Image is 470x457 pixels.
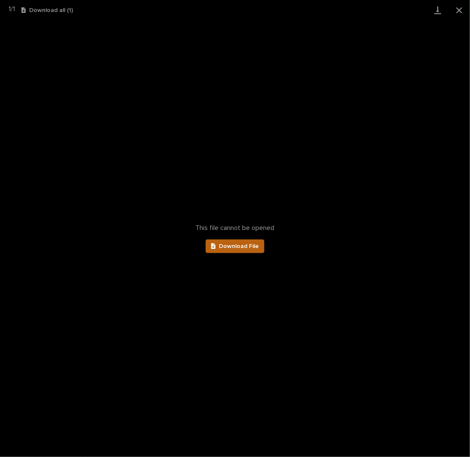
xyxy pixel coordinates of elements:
[219,243,259,249] span: Download File
[9,6,11,12] span: 1
[21,7,73,13] button: Download all (1)
[206,239,265,253] a: Download File
[196,224,275,232] span: This file cannot be opened
[13,6,15,12] span: 1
